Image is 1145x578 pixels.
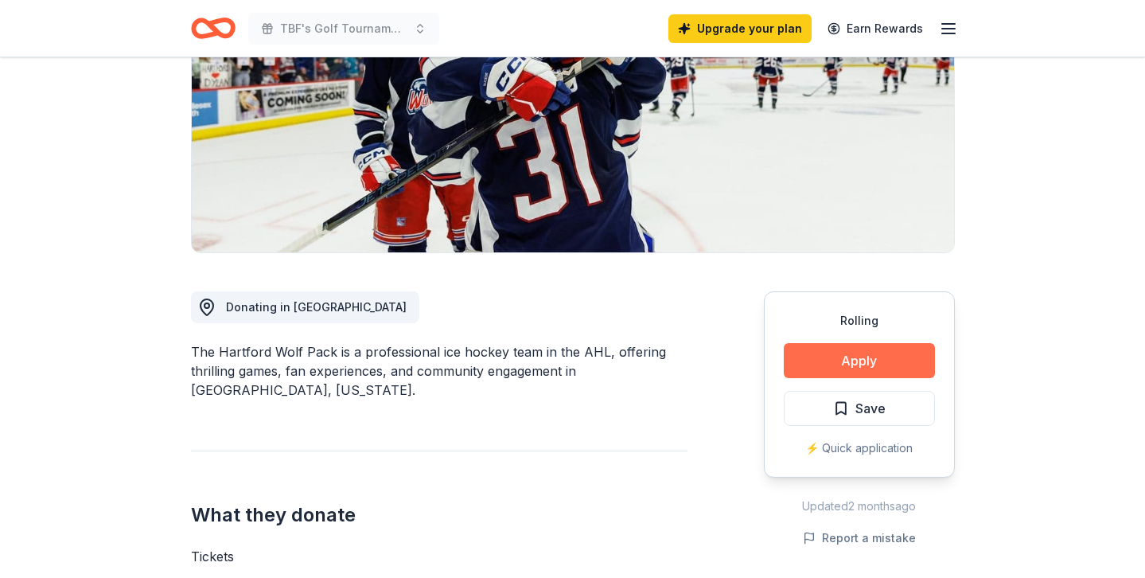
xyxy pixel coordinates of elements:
button: TBF's Golf Tournament Fundraiser [248,13,439,45]
div: ⚡️ Quick application [784,439,935,458]
div: Rolling [784,311,935,330]
h2: What they donate [191,502,687,528]
a: Upgrade your plan [668,14,812,43]
span: TBF's Golf Tournament Fundraiser [280,19,407,38]
button: Report a mistake [803,529,916,548]
div: Tickets [191,547,687,566]
div: Updated 2 months ago [764,497,955,516]
span: Save [855,398,886,419]
button: Save [784,391,935,426]
div: The Hartford Wolf Pack is a professional ice hockey team in the AHL, offering thrilling games, fa... [191,342,687,400]
button: Apply [784,343,935,378]
a: Earn Rewards [818,14,933,43]
span: Donating in [GEOGRAPHIC_DATA] [226,300,407,314]
a: Home [191,10,236,47]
